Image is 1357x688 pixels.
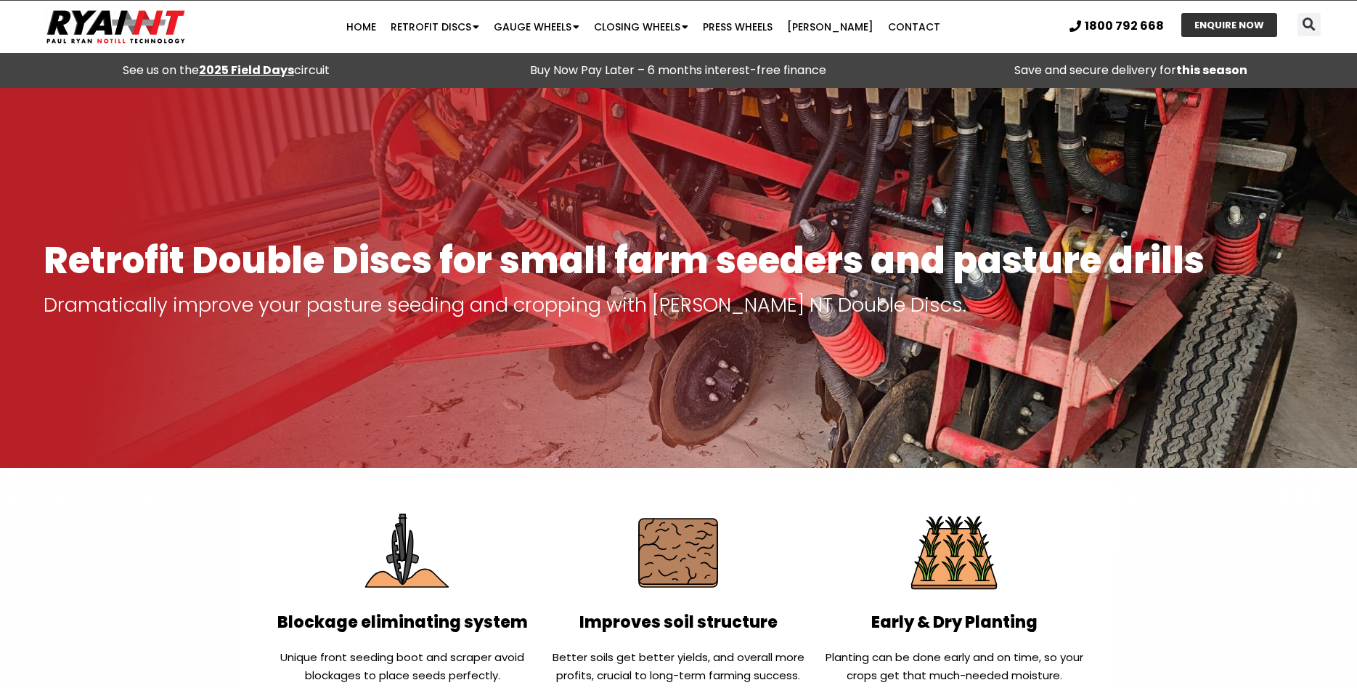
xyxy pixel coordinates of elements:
[587,12,696,41] a: Closing Wheels
[383,12,486,41] a: Retrofit Discs
[823,648,1085,684] p: Planting can be done early and on time, so your crops get that much-needed moisture.
[44,295,1313,315] p: Dramatically improve your pasture seeding and cropping with [PERSON_NAME] NT Double Discs.
[547,648,809,684] p: Better soils get better yields, and overall more profits, crucial to long-term farming success.
[881,12,948,41] a: Contact
[1181,13,1277,37] a: ENQUIRE NOW
[696,12,780,41] a: Press Wheels
[44,240,1313,280] h1: Retrofit Double Discs for small farm seeders and pasture drills
[780,12,881,41] a: [PERSON_NAME]
[460,60,897,81] p: Buy Now Pay Later – 6 months interest-free finance
[823,612,1085,634] h2: Early & Dry Planting
[486,12,587,41] a: Gauge Wheels
[626,501,730,605] img: Protect soil structure
[1176,62,1247,78] strong: this season
[263,12,1023,41] nav: Menu
[44,4,189,49] img: Ryan NT logo
[1085,20,1164,32] span: 1800 792 668
[351,501,455,605] img: Eliminate Machine Blockages
[1297,13,1321,36] div: Search
[199,62,294,78] a: 2025 Field Days
[339,12,383,41] a: Home
[912,60,1350,81] p: Save and secure delivery for
[547,612,809,634] h2: Improves soil structure
[902,501,1006,605] img: Plant Early & Dry
[7,60,445,81] div: See us on the circuit
[1194,20,1264,30] span: ENQUIRE NOW
[1069,20,1164,32] a: 1800 792 668
[272,648,534,684] p: Unique front seeding boot and scraper avoid blockages to place seeds perfectly.
[272,612,534,634] h2: Blockage eliminating system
